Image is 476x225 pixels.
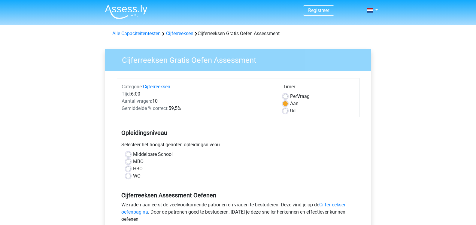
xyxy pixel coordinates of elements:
div: 6:00 [117,90,278,98]
span: Categorie: [122,84,143,90]
label: WO [133,172,141,180]
h3: Cijferreeksen Gratis Oefen Assessment [115,53,367,65]
label: Vraag [290,93,310,100]
a: Cijferreeksen [166,31,193,36]
h5: Cijferreeksen Assessment Oefenen [121,192,355,199]
span: Per [290,93,297,99]
h5: Opleidingsniveau [121,127,355,139]
div: Timer [283,83,355,93]
div: Selecteer het hoogst genoten opleidingsniveau. [117,141,359,151]
label: HBO [133,165,143,172]
label: Uit [290,107,296,114]
a: Alle Capaciteitentesten [112,31,161,36]
img: Assessly [105,5,147,19]
div: 59,5% [117,105,278,112]
label: MBO [133,158,144,165]
span: Gemiddelde % correct: [122,105,168,111]
a: Registreer [308,8,329,13]
a: Cijferreeksen [143,84,170,90]
label: Middelbare School [133,151,173,158]
label: Aan [290,100,299,107]
span: Aantal vragen: [122,98,152,104]
div: Cijferreeksen Gratis Oefen Assessment [110,30,366,37]
span: Tijd: [122,91,131,97]
div: 10 [117,98,278,105]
